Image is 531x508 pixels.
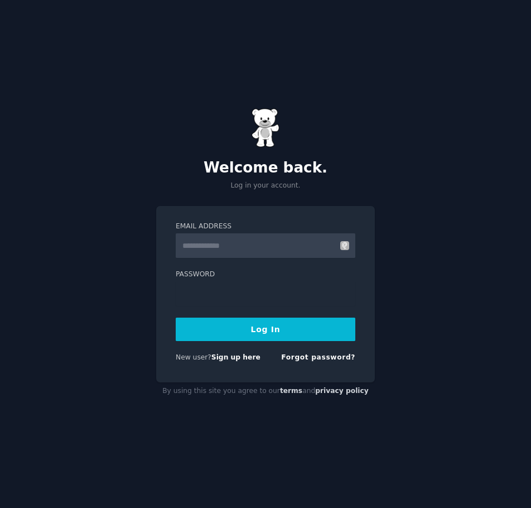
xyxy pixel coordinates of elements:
[156,181,375,191] p: Log in your account.
[176,222,355,232] label: Email Address
[176,353,211,361] span: New user?
[156,382,375,400] div: By using this site you agree to our and
[281,353,355,361] a: Forgot password?
[156,159,375,177] h2: Welcome back.
[211,353,260,361] a: Sign up here
[315,387,369,395] a: privacy policy
[176,270,355,280] label: Password
[176,318,355,341] button: Log In
[252,108,279,147] img: Gummy Bear
[280,387,302,395] a: terms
